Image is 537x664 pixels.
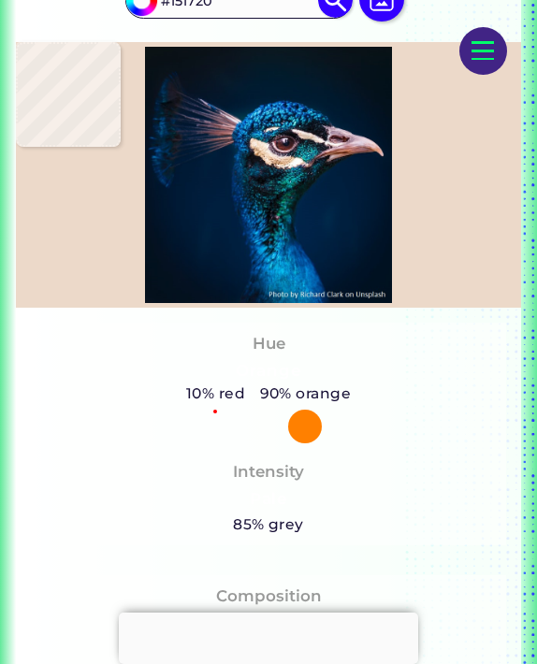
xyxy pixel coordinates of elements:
[179,382,253,406] h5: 10% red
[233,512,304,537] h5: 85% grey
[21,47,516,303] img: img_pavlin.jpg
[119,613,418,659] iframe: Advertisement
[228,360,309,383] h3: Orange
[233,458,304,485] h4: Intensity
[216,583,322,610] h4: Composition
[253,382,358,406] h5: 90% orange
[253,330,285,357] h4: Hue
[241,488,295,511] h3: Pale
